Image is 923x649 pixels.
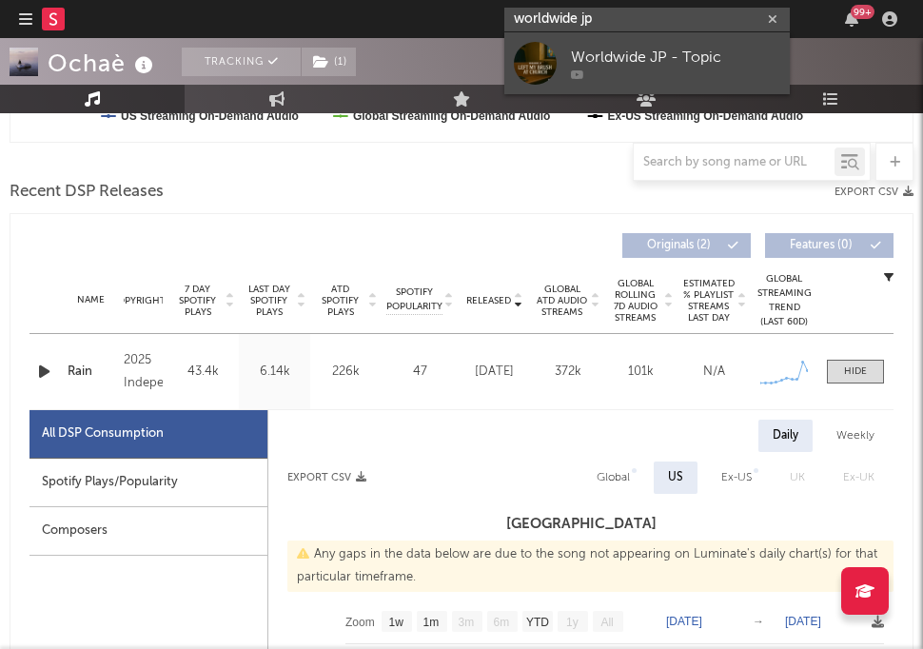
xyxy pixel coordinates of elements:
span: Features ( 0 ) [777,240,865,251]
div: All DSP Consumption [29,410,267,459]
button: Originals(2) [622,233,751,258]
text: 3m [459,616,475,629]
div: Weekly [822,420,889,452]
div: US [668,466,683,489]
text: Zoom [345,616,375,629]
div: 99 + [851,5,874,19]
text: → [753,615,764,628]
input: Search for artists [504,8,790,31]
button: Export CSV [835,187,913,198]
text: Ex-US Streaming On-Demand Audio [608,109,804,123]
span: Estimated % Playlist Streams Last Day [682,278,735,324]
div: Ex-US [721,466,752,489]
span: Originals ( 2 ) [635,240,722,251]
div: N/A [682,363,746,382]
div: Global [597,466,630,489]
text: 1m [423,616,440,629]
div: Composers [29,507,267,556]
text: [DATE] [666,615,702,628]
span: Last Day Spotify Plays [244,284,294,318]
div: Worldwide JP - Topic [571,46,780,69]
div: [DATE] [462,363,526,382]
div: Daily [758,420,813,452]
text: 6m [494,616,510,629]
input: Search by song name or URL [634,155,835,170]
span: Copyright [110,295,166,306]
text: [DATE] [785,615,821,628]
span: Spotify Popularity [386,285,442,314]
div: 2025 Independent [124,349,163,395]
text: YTD [526,616,549,629]
div: 47 [386,363,453,382]
button: (1) [302,48,356,76]
text: US Streaming On-Demand Audio [121,109,299,123]
div: 101k [609,363,673,382]
a: Worldwide JP - Topic [504,32,790,94]
span: Recent DSP Releases [10,181,164,204]
div: 43.4k [172,363,234,382]
text: 1w [389,616,404,629]
text: All [600,616,613,629]
span: ( 1 ) [301,48,357,76]
a: Rain [68,363,114,382]
div: Ochaè [48,48,158,79]
text: 1y [566,616,579,629]
button: Export CSV [287,472,366,483]
button: 99+ [845,11,858,27]
div: Any gaps in the data below are due to the song not appearing on Luminate's daily chart(s) for tha... [287,541,894,592]
span: 7 Day Spotify Plays [172,284,223,318]
div: Spotify Plays/Popularity [29,459,267,507]
span: Global ATD Audio Streams [536,284,588,318]
h3: [GEOGRAPHIC_DATA] [268,513,894,536]
text: Global Streaming On-Demand Audio [353,109,551,123]
div: 226k [315,363,377,382]
div: Global Streaming Trend (Last 60D) [756,272,813,329]
span: Global Rolling 7D Audio Streams [609,278,661,324]
div: 6.14k [244,363,305,382]
div: All DSP Consumption [42,423,164,445]
div: Name [68,293,114,307]
span: Released [466,295,511,306]
button: Tracking [182,48,301,76]
button: Features(0) [765,233,894,258]
div: 372k [536,363,599,382]
span: ATD Spotify Plays [315,284,365,318]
